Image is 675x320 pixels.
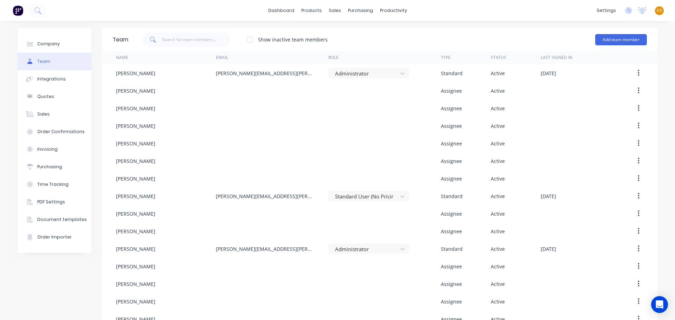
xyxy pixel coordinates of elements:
[491,210,505,217] div: Active
[37,234,72,240] div: Order Importer
[441,157,462,165] div: Assignee
[216,192,314,200] div: [PERSON_NAME][EMAIL_ADDRESS][PERSON_NAME][DOMAIN_NAME]
[541,70,556,77] div: [DATE]
[541,245,556,253] div: [DATE]
[37,111,50,117] div: Sales
[116,87,155,94] div: [PERSON_NAME]
[491,54,506,61] div: Status
[116,245,155,253] div: [PERSON_NAME]
[18,53,91,70] button: Team
[651,296,668,313] div: Open Intercom Messenger
[441,245,463,253] div: Standard
[116,228,155,235] div: [PERSON_NAME]
[216,245,314,253] div: [PERSON_NAME][EMAIL_ADDRESS][PERSON_NAME][DOMAIN_NAME]
[491,70,505,77] div: Active
[18,158,91,176] button: Purchasing
[441,105,462,112] div: Assignee
[116,105,155,112] div: [PERSON_NAME]
[216,70,314,77] div: [PERSON_NAME][EMAIL_ADDRESS][PERSON_NAME][DOMAIN_NAME]
[441,70,463,77] div: Standard
[116,175,155,182] div: [PERSON_NAME]
[116,210,155,217] div: [PERSON_NAME]
[116,192,155,200] div: [PERSON_NAME]
[116,140,155,147] div: [PERSON_NAME]
[441,280,462,288] div: Assignee
[116,157,155,165] div: [PERSON_NAME]
[116,280,155,288] div: [PERSON_NAME]
[18,70,91,88] button: Integrations
[491,280,505,288] div: Active
[345,5,377,16] div: purchasing
[37,76,66,82] div: Integrations
[162,33,231,47] input: Search for team members...
[491,192,505,200] div: Active
[491,140,505,147] div: Active
[491,105,505,112] div: Active
[328,54,339,61] div: Role
[37,164,62,170] div: Purchasing
[541,54,572,61] div: Last signed in
[216,54,228,61] div: Email
[491,122,505,130] div: Active
[441,175,462,182] div: Assignee
[13,5,23,16] img: Factory
[541,192,556,200] div: [DATE]
[116,70,155,77] div: [PERSON_NAME]
[595,34,647,45] button: Add team member
[18,228,91,246] button: Order Importer
[377,5,411,16] div: productivity
[37,199,65,205] div: PDF Settings
[18,193,91,211] button: PDF Settings
[37,216,87,223] div: Document templates
[657,7,662,14] span: CS
[37,41,60,47] div: Company
[491,157,505,165] div: Active
[18,176,91,193] button: Time Tracking
[441,122,462,130] div: Assignee
[116,298,155,305] div: [PERSON_NAME]
[441,54,451,61] div: Type
[441,228,462,235] div: Assignee
[593,5,619,16] div: settings
[37,93,54,100] div: Quotes
[441,263,462,270] div: Assignee
[18,211,91,228] button: Document templates
[18,105,91,123] button: Sales
[441,140,462,147] div: Assignee
[298,5,325,16] div: products
[265,5,298,16] a: dashboard
[18,141,91,158] button: Invoicing
[491,263,505,270] div: Active
[491,228,505,235] div: Active
[18,35,91,53] button: Company
[37,146,58,152] div: Invoicing
[258,36,328,43] div: Show inactive team members
[441,192,463,200] div: Standard
[441,298,462,305] div: Assignee
[18,88,91,105] button: Quotes
[18,123,91,141] button: Order Confirmations
[112,35,128,44] div: Team
[116,263,155,270] div: [PERSON_NAME]
[37,181,69,188] div: Time Tracking
[116,122,155,130] div: [PERSON_NAME]
[37,58,50,65] div: Team
[441,87,462,94] div: Assignee
[441,210,462,217] div: Assignee
[491,175,505,182] div: Active
[491,87,505,94] div: Active
[491,245,505,253] div: Active
[491,298,505,305] div: Active
[37,129,85,135] div: Order Confirmations
[325,5,345,16] div: sales
[116,54,128,61] div: Name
